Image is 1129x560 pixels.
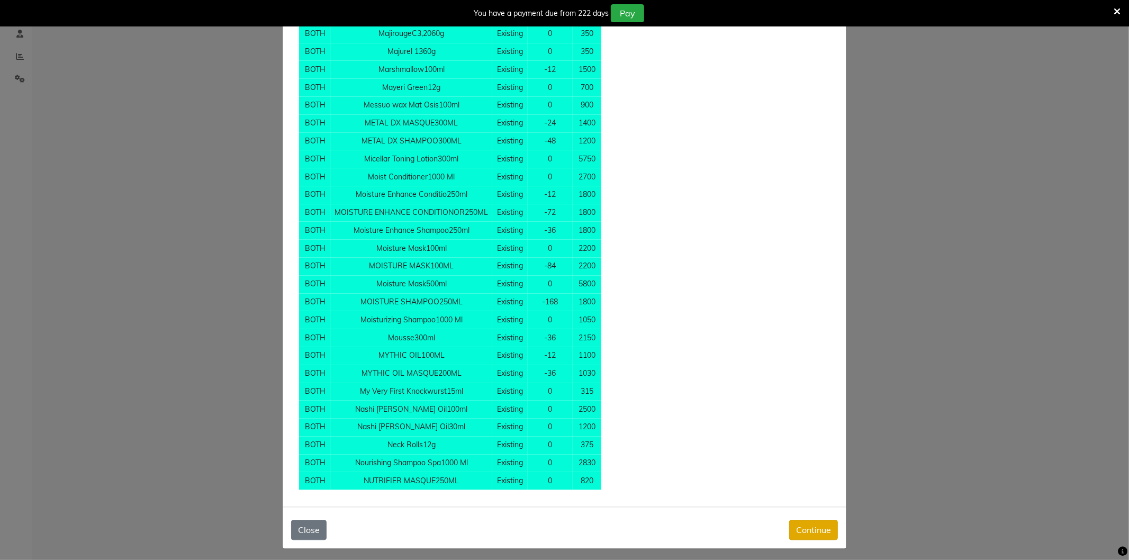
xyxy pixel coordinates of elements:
td: 0 [528,78,573,96]
td: 0 [528,150,573,168]
td: 375 [573,436,601,454]
td: BOTH [299,186,331,204]
td: Existing [492,257,528,275]
td: BOTH [299,347,331,365]
td: MOISTURE SHAMPOO250ML [331,293,492,311]
td: Marshmallow100ml [331,60,492,78]
td: Nashi [PERSON_NAME] Oil100ml [331,400,492,418]
td: METAL DX SHAMPOO300ML [331,132,492,150]
td: 0 [528,25,573,43]
td: Existing [492,365,528,383]
td: MajirougeC3,2060g [331,25,492,43]
td: BOTH [299,472,331,490]
td: 1500 [573,60,601,78]
td: 0 [528,311,573,329]
td: Existing [492,347,528,365]
td: 1030 [573,365,601,383]
td: Existing [492,275,528,293]
td: 2830 [573,454,601,472]
td: MYTHIC OIL MASQUE200ML [331,365,492,383]
td: 2200 [573,239,601,257]
td: Existing [492,293,528,311]
td: MOISTURE MASK100ML [331,257,492,275]
td: 0 [528,436,573,454]
td: BOTH [299,221,331,239]
button: Continue [789,520,838,540]
td: 1050 [573,311,601,329]
td: Existing [492,114,528,132]
td: BOTH [299,78,331,96]
td: Messuo wax Mat Osis100ml [331,96,492,114]
td: BOTH [299,43,331,61]
td: 1800 [573,204,601,222]
td: 2700 [573,168,601,186]
td: Existing [492,168,528,186]
td: Existing [492,150,528,168]
td: -72 [528,204,573,222]
td: BOTH [299,329,331,347]
td: BOTH [299,293,331,311]
button: Close [291,520,327,540]
td: Existing [492,186,528,204]
td: 1800 [573,293,601,311]
td: -36 [528,365,573,383]
td: BOTH [299,114,331,132]
td: BOTH [299,25,331,43]
td: 1800 [573,221,601,239]
td: Existing [492,239,528,257]
td: 1200 [573,418,601,436]
td: BOTH [299,436,331,454]
td: Mayeri Green12g [331,78,492,96]
td: 5750 [573,150,601,168]
td: BOTH [299,204,331,222]
td: 2150 [573,329,601,347]
td: -84 [528,257,573,275]
td: Existing [492,78,528,96]
div: You have a payment due from 222 days [474,8,609,19]
button: Pay [611,4,644,22]
td: Existing [492,43,528,61]
td: METAL DX MASQUE300ML [331,114,492,132]
td: -12 [528,60,573,78]
td: Existing [492,472,528,490]
td: Existing [492,436,528,454]
td: BOTH [299,96,331,114]
td: -168 [528,293,573,311]
td: Existing [492,400,528,418]
td: MOISTURE ENHANCE CONDITIONOR250ML [331,204,492,222]
td: -24 [528,114,573,132]
td: 0 [528,472,573,490]
td: Existing [492,383,528,401]
td: Existing [492,132,528,150]
td: 1100 [573,347,601,365]
td: BOTH [299,454,331,472]
td: BOTH [299,239,331,257]
td: Existing [492,204,528,222]
td: Existing [492,60,528,78]
td: Existing [492,25,528,43]
td: BOTH [299,60,331,78]
td: Mousse300ml [331,329,492,347]
td: Existing [492,418,528,436]
td: BOTH [299,365,331,383]
td: Moisture Mask500ml [331,275,492,293]
td: Moisture Enhance Conditio250ml [331,186,492,204]
td: 0 [528,454,573,472]
td: MYTHIC OIL100ML [331,347,492,365]
td: 2200 [573,257,601,275]
td: -12 [528,347,573,365]
td: Existing [492,454,528,472]
td: BOTH [299,383,331,401]
td: 350 [573,25,601,43]
td: 1800 [573,186,601,204]
td: 820 [573,472,601,490]
td: Moisture Enhance Shampoo250ml [331,221,492,239]
td: 315 [573,383,601,401]
td: Existing [492,329,528,347]
td: BOTH [299,168,331,186]
td: 0 [528,96,573,114]
td: Nourishing Shampoo Spa1000 Ml [331,454,492,472]
td: BOTH [299,311,331,329]
td: 0 [528,239,573,257]
td: -48 [528,132,573,150]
